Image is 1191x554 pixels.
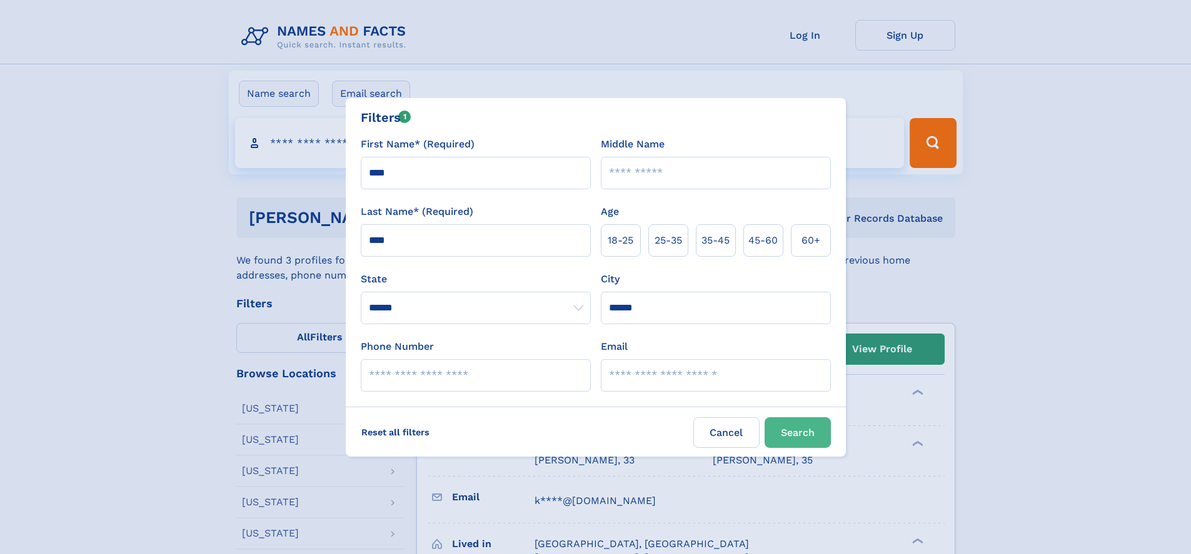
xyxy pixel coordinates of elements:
span: 18‑25 [608,233,633,248]
label: Reset all filters [353,417,438,447]
div: Filters [361,108,411,127]
label: City [601,272,620,287]
button: Search [765,417,831,448]
span: 45‑60 [748,233,778,248]
label: Middle Name [601,137,665,152]
label: Phone Number [361,339,434,354]
label: Email [601,339,628,354]
span: 60+ [802,233,820,248]
label: State [361,272,591,287]
label: Last Name* (Required) [361,204,473,219]
span: 35‑45 [701,233,730,248]
label: Age [601,204,619,219]
span: 25‑35 [655,233,682,248]
label: Cancel [693,417,760,448]
label: First Name* (Required) [361,137,475,152]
